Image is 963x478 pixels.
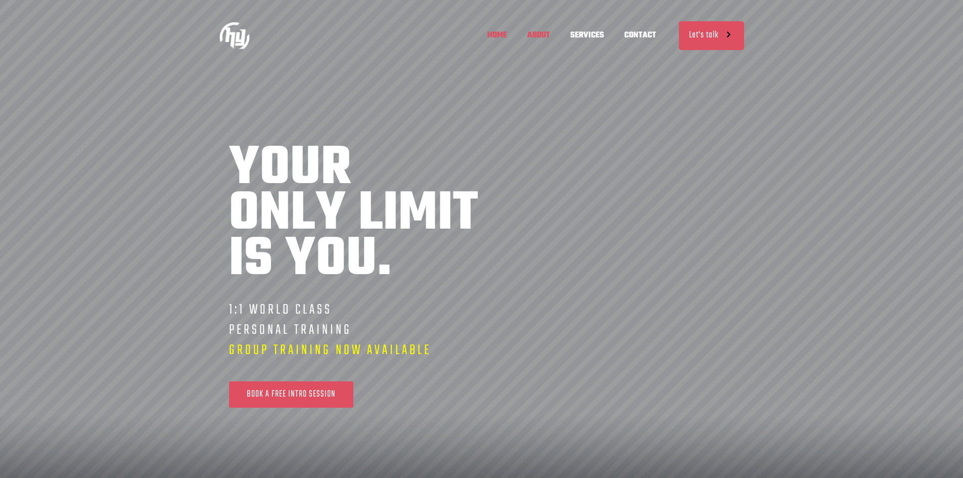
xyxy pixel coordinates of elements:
img: Home [219,20,250,51]
a: Let's talk [679,21,744,50]
span: SERVICES [560,20,614,51]
rs-layer: 1:1 WORLD CLASS PERSONAL TRAINING [229,300,431,361]
span: GROUP TRAINING NOW AVAILABLE [229,339,431,361]
rs-layer: YOUR ONLY LIMIT IS YOU. [229,147,479,283]
span: HOME [477,20,517,51]
a: BOOK A FREE INTRO SESSION [229,381,353,408]
span: ABOUT [517,20,560,51]
span: CONTACT [614,20,666,51]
